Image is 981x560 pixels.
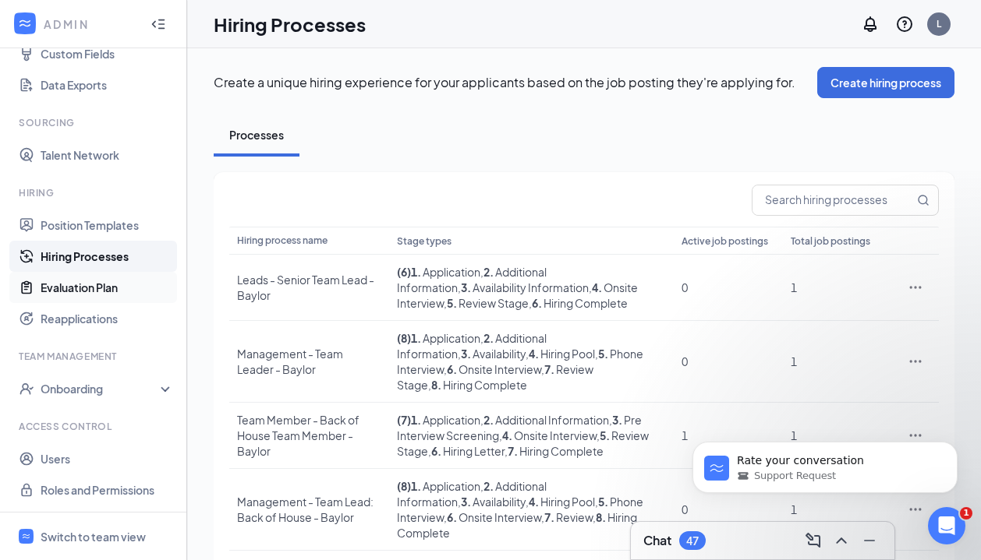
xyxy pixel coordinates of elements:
[857,528,882,553] button: Minimize
[41,38,174,69] a: Custom Fields
[17,16,33,31] svg: WorkstreamLogo
[895,15,914,33] svg: QuestionInfo
[21,531,31,541] svg: WorkstreamLogo
[804,531,823,550] svg: ComposeMessage
[937,17,941,30] div: L
[41,210,174,241] a: Position Templates
[185,70,299,104] div: I think I'm good!
[12,370,256,419] div: Thank you, [PERSON_NAME]! Have a great day!
[529,296,628,310] span: , Hiring Complete
[223,333,287,348] div: You as well!
[41,474,174,505] a: Roles and Permissions
[184,477,206,499] span: Amazing
[41,381,161,396] div: Onboarding
[461,495,471,509] b: 3 .
[908,354,923,369] svg: Ellipses
[682,280,688,294] span: 0
[197,79,287,95] div: I think I'm good!
[461,347,471,361] b: 3 .
[237,234,328,246] span: Hiring process name
[928,507,965,544] iframe: Intercom live chat
[860,531,879,550] svg: Minimize
[444,510,541,524] span: , Onsite Interview
[10,6,40,36] button: go back
[783,227,892,255] th: Total job postings
[151,16,166,32] svg: Collapse
[612,413,622,427] b: 3 .
[237,346,381,377] div: Management - Team Leader - Baylor
[147,477,169,499] span: Great
[41,272,174,303] a: Evaluation Plan
[960,507,972,519] span: 1
[444,296,529,310] span: , Review Stage
[411,265,421,279] b: 1 .
[458,495,526,509] span: , Availability
[428,444,505,458] span: , Hiring Letter
[274,6,302,34] div: Close
[444,362,541,376] span: , Onsite Interview
[12,116,256,257] div: That’s great, thanks for letting me know. If there’s nothing else, I will close this conversation...
[447,296,457,310] b: 5 .
[19,116,171,129] div: Sourcing
[244,6,274,36] button: Home
[499,428,597,442] span: , Onsite Interview
[598,495,608,509] b: 5 .
[44,9,69,33] img: Profile image for Fin
[431,444,441,458] b: 6 .
[19,420,171,433] div: Access control
[502,428,512,442] b: 4 .
[214,11,366,37] h1: Hiring Processes
[411,265,480,279] span: Application
[37,477,59,499] span: Terrible
[41,443,174,474] a: Users
[12,269,299,323] div: James says…
[397,413,411,427] span: ( 7 )
[529,347,539,361] b: 4 .
[592,280,602,294] b: 4 .
[411,331,421,345] b: 1 .
[29,448,214,467] div: Rate your conversation
[505,444,604,458] span: , Hiring Complete
[140,63,193,76] span: Add User
[483,413,494,427] b: 2 .
[447,510,457,524] b: 6 .
[791,280,884,295] div: 1
[41,529,146,544] div: Switch to team view
[526,495,595,509] span: , Hiring Pool
[483,479,494,493] b: 2 .
[237,494,381,525] div: Management - Team Lead: Back of House - Baylor
[41,69,174,100] a: Data Exports
[686,534,699,548] div: 47
[107,53,206,86] a: Add User
[428,378,527,392] span: , Hiring Complete
[431,378,441,392] b: 8 .
[19,186,171,199] div: Hiring
[76,15,94,26] h1: Fin
[544,362,554,376] b: 7 .
[74,477,96,499] span: Bad
[214,74,817,91] p: Create a unique hiring experience for your applicants based on the job posting they're applying for.
[544,510,554,524] b: 7 .
[447,362,457,376] b: 6 .
[596,510,606,524] b: 8 .
[458,280,589,294] span: , Availability Information
[397,331,411,345] span: ( 8 )
[461,280,471,294] b: 3 .
[526,347,595,361] span: , Hiring Pool
[80,276,250,289] span: Ticket has been updated • 3m ago
[12,370,299,431] div: James says…
[643,532,671,549] h3: Chat
[458,347,526,361] span: , Availability
[861,15,880,33] svg: Notifications
[397,479,411,493] span: ( 8 )
[483,331,494,345] b: 2 .
[541,510,593,524] span: , Review
[480,413,609,427] span: , Additional Information
[25,379,243,410] div: Thank you, [PERSON_NAME]! Have a great day!
[12,116,299,269] div: James says…
[111,477,133,499] span: OK
[44,16,136,32] div: ADMIN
